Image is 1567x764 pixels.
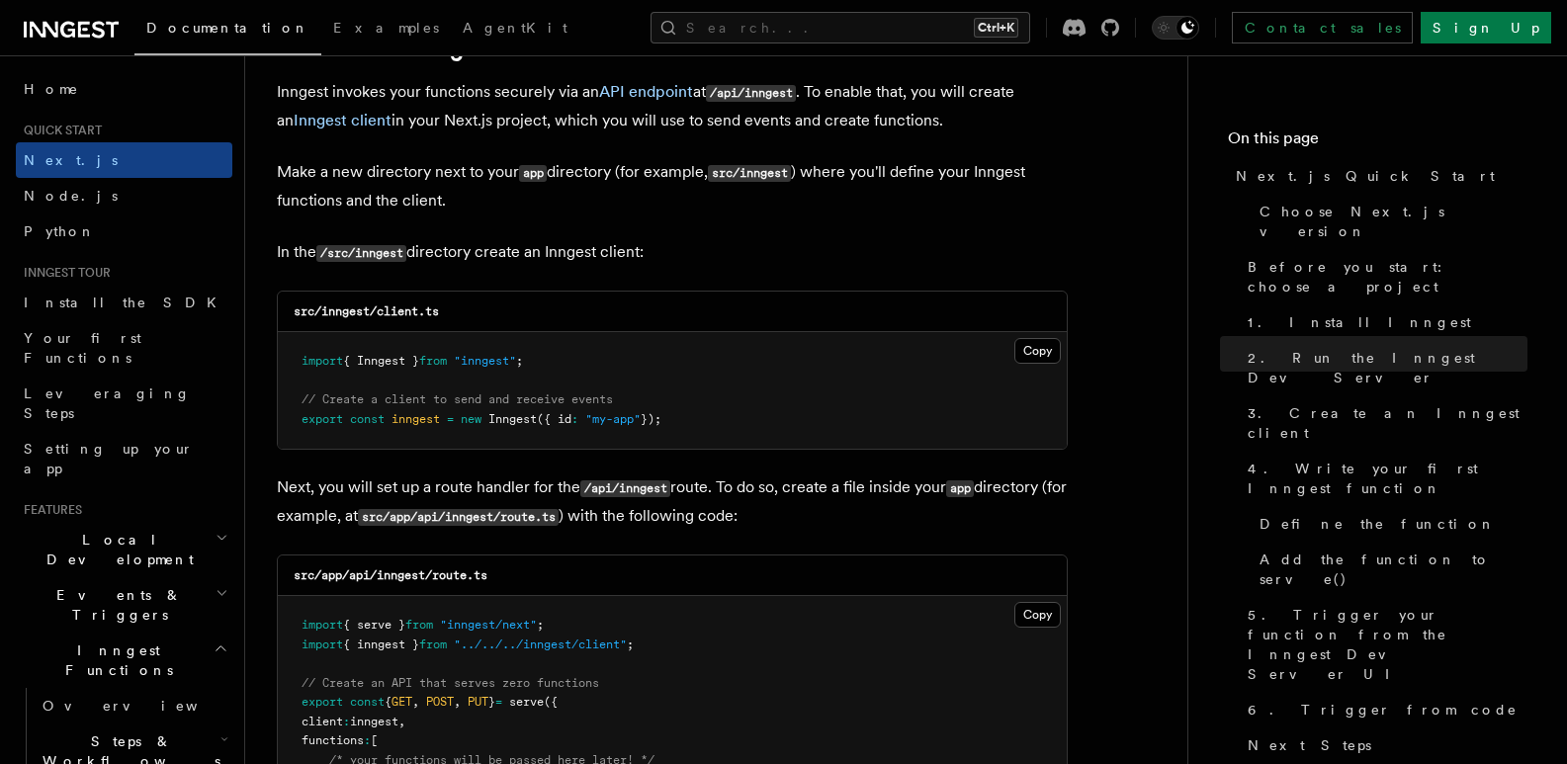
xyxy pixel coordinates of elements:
span: "inngest" [454,354,516,368]
code: /api/inngest [706,85,796,102]
a: Your first Functions [16,320,232,376]
span: Inngest [488,412,537,426]
span: , [454,695,461,709]
span: ({ id [537,412,571,426]
span: // Create a client to send and receive events [302,392,613,406]
a: Leveraging Steps [16,376,232,431]
a: AgentKit [451,6,579,53]
button: Toggle dark mode [1152,16,1199,40]
span: Features [16,502,82,518]
span: Next.js [24,152,118,168]
span: Local Development [16,530,216,569]
span: functions [302,733,364,747]
span: ; [537,618,544,632]
span: inngest [392,412,440,426]
span: GET [392,695,412,709]
span: = [495,695,502,709]
span: 5. Trigger your function from the Inngest Dev Server UI [1248,605,1527,684]
span: : [364,733,371,747]
code: src/inngest [708,165,791,182]
span: Setting up your app [24,441,194,476]
span: import [302,618,343,632]
span: 2. Run the Inngest Dev Server [1248,348,1527,387]
a: Node.js [16,178,232,213]
p: Next, you will set up a route handler for the route. To do so, create a file inside your director... [277,473,1068,531]
span: 4. Write your first Inngest function [1248,459,1527,498]
span: Examples [333,20,439,36]
span: Inngest Functions [16,640,214,680]
code: app [519,165,547,182]
code: app [946,480,974,497]
span: Python [24,223,96,239]
a: Sign Up [1421,12,1551,43]
span: from [419,637,447,651]
span: : [571,412,578,426]
code: /src/inngest [316,245,406,262]
span: Node.js [24,188,118,204]
span: ; [627,637,634,651]
span: Leveraging Steps [24,385,191,421]
a: Next.js [16,142,232,178]
span: Events & Triggers [16,585,216,625]
h4: On this page [1228,127,1527,158]
span: // Create an API that serves zero functions [302,676,599,690]
kbd: Ctrl+K [974,18,1018,38]
code: src/app/api/inngest/route.ts [358,509,559,526]
code: /api/inngest [580,480,670,497]
a: API endpoint [599,82,693,101]
p: Inngest invokes your functions securely via an at . To enable that, you will create an in your Ne... [277,78,1068,134]
span: from [405,618,433,632]
span: serve [509,695,544,709]
span: 1. Install Inngest [1248,312,1471,332]
a: Python [16,213,232,249]
span: client [302,715,343,728]
span: Before you start: choose a project [1248,257,1527,297]
span: [ [371,733,378,747]
span: Your first Functions [24,330,141,366]
a: Before you start: choose a project [1240,249,1527,304]
span: Home [24,79,79,99]
a: 6. Trigger from code [1240,692,1527,727]
a: Next Steps [1240,727,1527,763]
span: { serve } [343,618,405,632]
button: Local Development [16,522,232,577]
span: AgentKit [463,20,567,36]
span: Choose Next.js version [1260,202,1527,241]
button: Inngest Functions [16,633,232,688]
span: const [350,695,385,709]
button: Copy [1014,602,1061,628]
a: Define the function [1252,506,1527,542]
span: Documentation [146,20,309,36]
span: 6. Trigger from code [1248,700,1518,720]
a: 1. Install Inngest [1240,304,1527,340]
a: Next.js Quick Start [1228,158,1527,194]
span: export [302,695,343,709]
span: from [419,354,447,368]
span: "inngest/next" [440,618,537,632]
span: { [385,695,392,709]
span: Next.js Quick Start [1236,166,1495,186]
a: Overview [35,688,232,723]
a: Add the function to serve() [1252,542,1527,597]
span: Add the function to serve() [1260,550,1527,589]
a: 4. Write your first Inngest function [1240,451,1527,506]
button: Copy [1014,338,1061,364]
p: Make a new directory next to your directory (for example, ) where you'll define your Inngest func... [277,158,1068,214]
a: Contact sales [1232,12,1413,43]
span: export [302,412,343,426]
span: Define the function [1260,514,1496,534]
span: , [398,715,405,728]
span: PUT [468,695,488,709]
span: Inngest tour [16,265,111,281]
span: import [302,637,343,651]
span: import [302,354,343,368]
span: { inngest } [343,637,419,651]
span: inngest [350,715,398,728]
code: src/app/api/inngest/route.ts [294,568,487,582]
span: POST [426,695,454,709]
button: Events & Triggers [16,577,232,633]
a: Documentation [134,6,321,55]
span: ; [516,354,523,368]
span: "my-app" [585,412,641,426]
span: : [343,715,350,728]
